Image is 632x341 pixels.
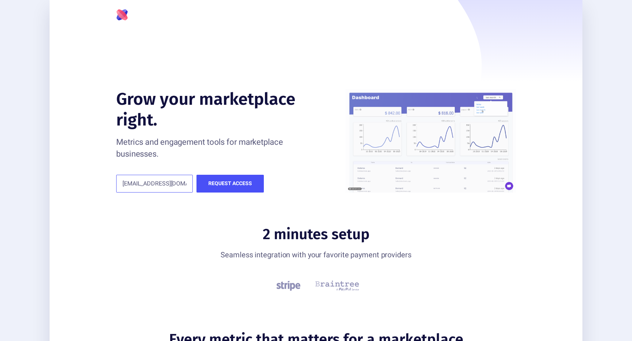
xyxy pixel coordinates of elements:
p: Seamless integration with your favorite payment providers [168,250,464,261]
button: Request access [196,175,264,193]
input: Your work email… [116,175,193,193]
img: Braintree [315,278,359,293]
p: Metrics and engagement tools for marketplace businesses. [116,136,312,160]
h2: 2 minutes setup [168,225,464,244]
h1: Grow your marketplace right. [116,89,312,130]
img: Stripe [273,278,304,293]
img: Dashboard [346,89,516,193]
